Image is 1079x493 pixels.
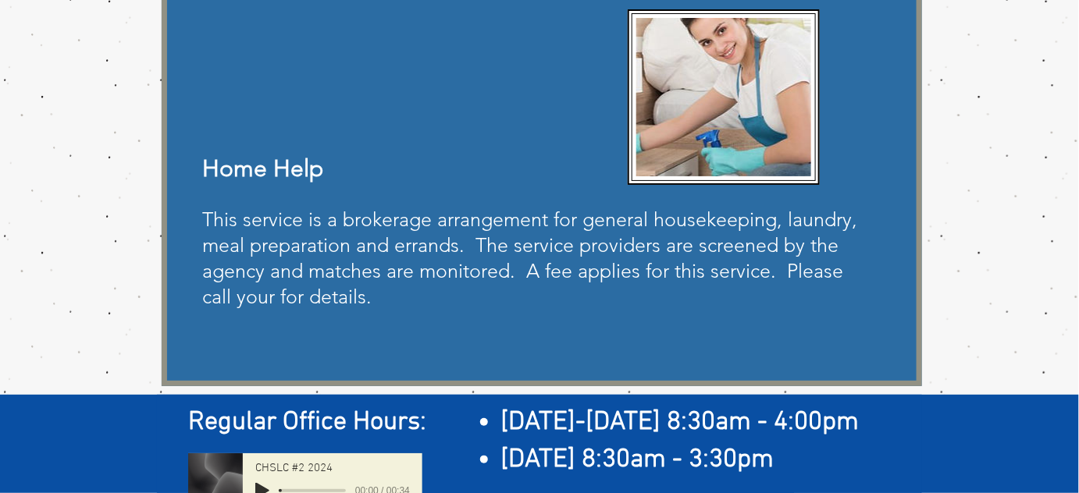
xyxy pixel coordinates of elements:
[188,406,426,438] span: Regular Office Hours:
[188,404,903,442] h2: ​
[202,207,857,308] span: This service is a brokerage arrangement for general housekeeping, laundry, meal preparation and e...
[500,444,774,476] span: [DATE] 8:30am - 3:30pm
[255,463,333,474] span: CHSLC #2 2024
[202,154,323,183] span: Home Help
[500,406,859,438] span: [DATE]-[DATE] 8:30am - 4:00pm
[636,18,811,176] img: Home Help1.JPG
